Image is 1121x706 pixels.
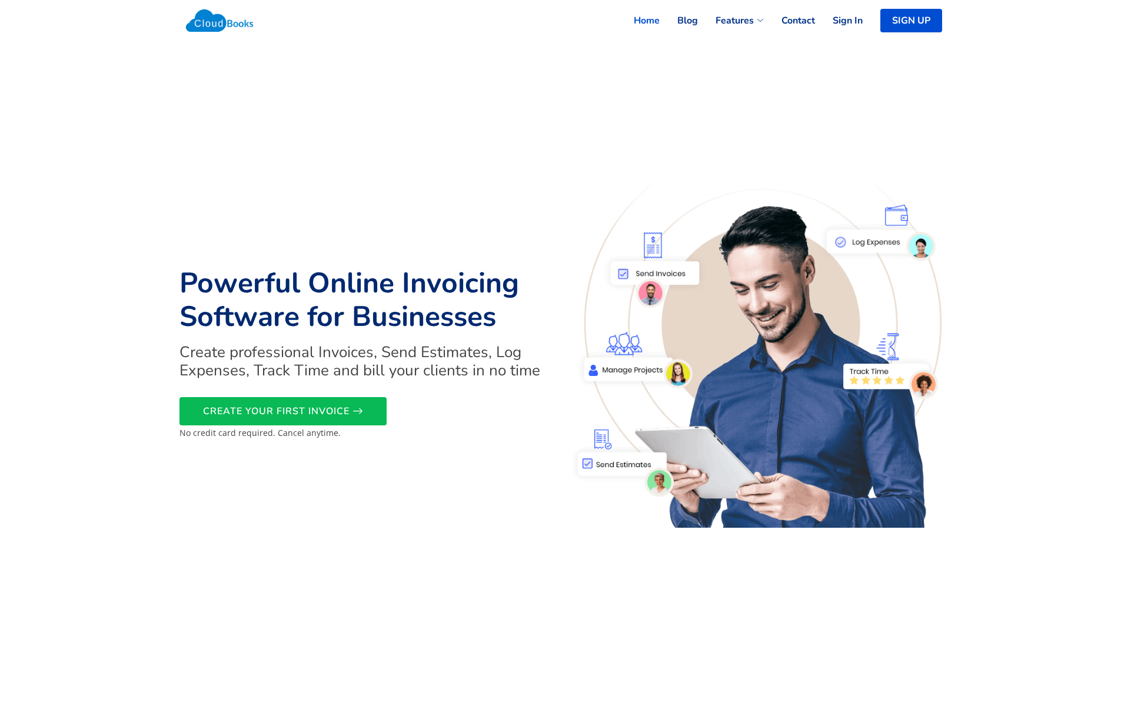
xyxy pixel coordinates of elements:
img: Cloudbooks Logo [179,3,260,38]
a: Features [698,8,764,34]
span: Features [716,14,754,28]
h1: Powerful Online Invoicing Software for Businesses [179,267,554,334]
a: Home [616,8,660,34]
a: CREATE YOUR FIRST INVOICE [179,397,387,425]
a: Contact [764,8,815,34]
a: SIGN UP [880,9,942,32]
h2: Create professional Invoices, Send Estimates, Log Expenses, Track Time and bill your clients in n... [179,343,554,379]
small: No credit card required. Cancel anytime. [179,427,341,438]
a: Blog [660,8,698,34]
a: Sign In [815,8,863,34]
